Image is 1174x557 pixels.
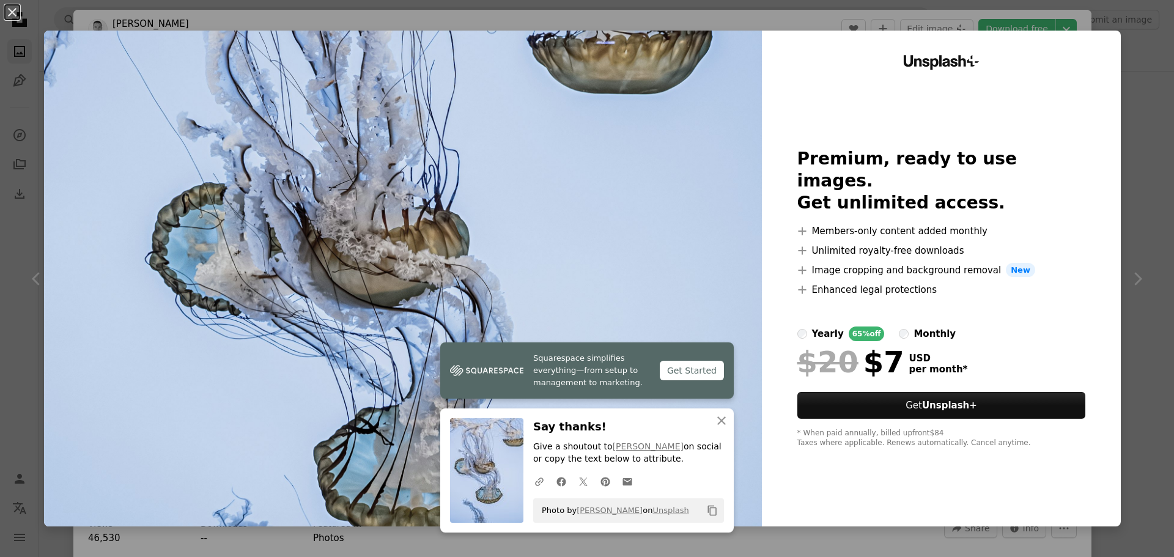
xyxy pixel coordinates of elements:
li: Enhanced legal protections [797,282,1086,297]
span: USD [909,353,968,364]
strong: Unsplash+ [922,400,977,411]
div: yearly [812,326,844,341]
span: Squarespace simplifies everything—from setup to management to marketing. [533,352,650,389]
input: monthly [899,329,909,339]
a: [PERSON_NAME] [577,506,643,515]
a: Unsplash [652,506,689,515]
h2: Premium, ready to use images. Get unlimited access. [797,148,1086,214]
a: Squarespace simplifies everything—from setup to management to marketing.Get Started [440,342,734,399]
div: $7 [797,346,904,378]
div: Get Started [660,361,724,380]
h3: Say thanks! [533,418,724,436]
a: Share on Facebook [550,469,572,493]
div: * When paid annually, billed upfront $84 Taxes where applicable. Renews automatically. Cancel any... [797,429,1086,448]
a: Share on Twitter [572,469,594,493]
p: Give a shoutout to on social or copy the text below to attribute. [533,441,724,465]
span: per month * [909,364,968,375]
div: 65% off [849,326,885,341]
a: [PERSON_NAME] [613,441,684,451]
span: $20 [797,346,858,378]
span: New [1006,263,1035,278]
a: Share over email [616,469,638,493]
img: file-1747939142011-51e5cc87e3c9 [450,361,523,380]
a: Share on Pinterest [594,469,616,493]
li: Members-only content added monthly [797,224,1086,238]
li: Image cropping and background removal [797,263,1086,278]
button: Copy to clipboard [702,500,723,521]
div: monthly [914,326,956,341]
span: Photo by on [536,501,689,520]
input: yearly65%off [797,329,807,339]
li: Unlimited royalty-free downloads [797,243,1086,258]
button: GetUnsplash+ [797,392,1086,419]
